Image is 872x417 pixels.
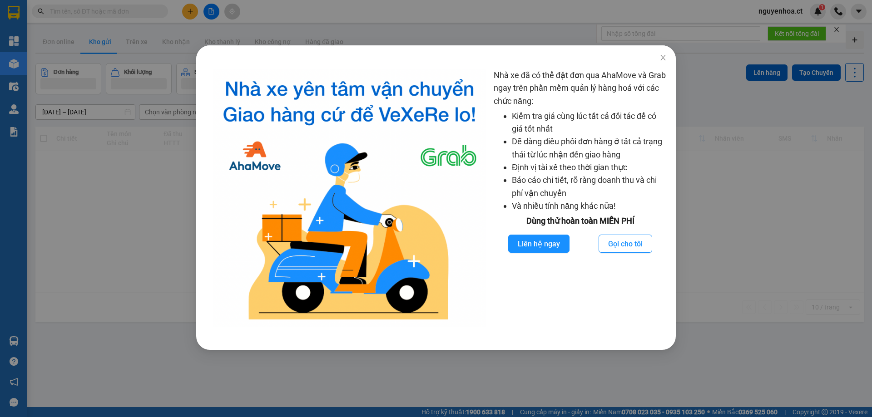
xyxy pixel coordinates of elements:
[518,238,560,250] span: Liên hệ ngay
[608,238,643,250] span: Gọi cho tôi
[512,135,667,161] li: Dễ dàng điều phối đơn hàng ở tất cả trạng thái từ lúc nhận đến giao hàng
[599,235,652,253] button: Gọi cho tôi
[512,110,667,136] li: Kiểm tra giá cùng lúc tất cả đối tác để có giá tốt nhất
[494,69,667,327] div: Nhà xe đã có thể đặt đơn qua AhaMove và Grab ngay trên phần mềm quản lý hàng hoá với các chức năng:
[508,235,570,253] button: Liên hệ ngay
[650,45,676,71] button: Close
[213,69,486,327] img: logo
[512,161,667,174] li: Định vị tài xế theo thời gian thực
[512,174,667,200] li: Báo cáo chi tiết, rõ ràng doanh thu và chi phí vận chuyển
[659,54,667,61] span: close
[512,200,667,212] li: Và nhiều tính năng khác nữa!
[494,215,667,227] div: Dùng thử hoàn toàn MIỄN PHÍ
